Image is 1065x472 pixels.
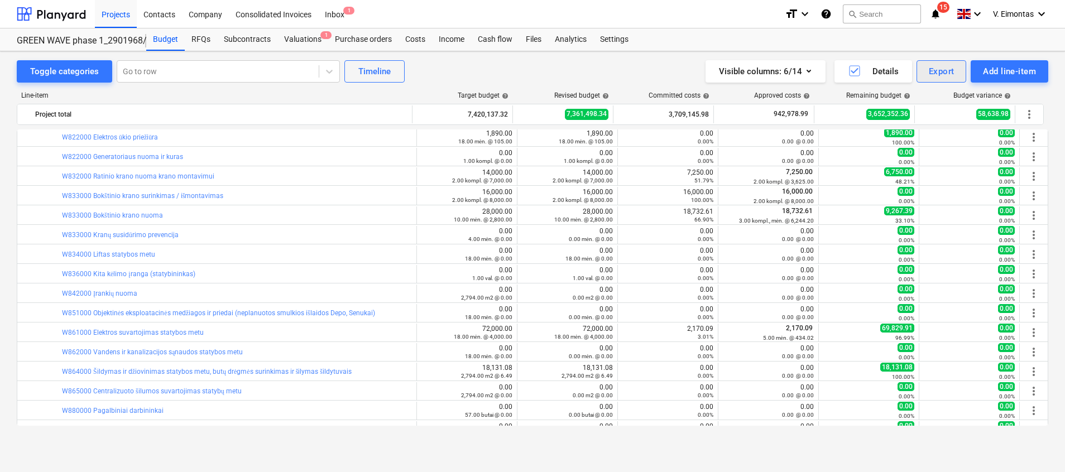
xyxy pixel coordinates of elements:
div: 0.00 [421,383,512,399]
div: 0.00 [522,286,613,301]
span: More actions [1027,404,1040,417]
a: W836000 Kita kėlimo įranga (statybininkas) [62,270,195,278]
div: 0.00 [723,403,814,418]
span: 0.00 [898,402,914,411]
span: More actions [1027,228,1040,242]
i: keyboard_arrow_down [798,7,812,21]
div: 0.00 [522,344,613,360]
span: 18,732.61 [781,207,814,215]
small: 18.00 mėn. @ 105.00 [559,138,613,145]
small: 3.00 kompl., mėn. @ 6,244.20 [739,218,814,224]
div: 28,000.00 [522,208,613,223]
div: 14,000.00 [522,168,613,184]
small: 0.00% [899,296,914,302]
a: Subcontracts [217,28,277,51]
a: W865000 Centralizuoto šilumos suvartojimas statybų metu [62,387,242,395]
span: help [701,93,709,99]
a: W880000 Pagalbiniai darbininkai [62,407,164,415]
small: 18.00 mėn. @ 0.00 [465,353,512,359]
small: 0.00% [999,413,1015,419]
span: 0.00 [998,402,1015,411]
i: keyboard_arrow_down [971,7,984,21]
i: Knowledge base [821,7,832,21]
small: 18.00 mėn. @ 4,000.00 [454,334,512,340]
div: 0.00 [622,344,713,360]
div: 7,420,137.32 [417,105,508,123]
span: More actions [1027,345,1040,359]
small: 1.00 val. @ 0.00 [573,275,613,281]
small: 2,794.00 m2 @ 0.00 [461,392,512,398]
div: 18,732.61 [622,208,713,223]
small: 2,794.00 m2 @ 6.49 [461,373,512,379]
small: 0.00% [999,276,1015,282]
span: More actions [1027,209,1040,222]
a: Costs [399,28,432,51]
a: Analytics [548,28,593,51]
div: 0.00 [421,247,512,262]
small: 0.00% [999,354,1015,360]
span: More actions [1027,170,1040,183]
small: 0.00 mėn. @ 0.00 [569,314,613,320]
span: 0.00 [998,206,1015,215]
div: 1,890.00 [522,129,613,145]
div: Committed costs [649,91,709,99]
a: W861000 Elektros suvartojimas statybos metu [62,329,204,336]
span: 1 [320,31,332,39]
span: 6,750.00 [884,167,914,176]
div: Valuations [277,28,328,51]
i: keyboard_arrow_down [1035,7,1048,21]
span: 0.00 [998,187,1015,196]
div: 0.00 [522,305,613,321]
small: 0.00% [698,158,713,164]
small: 0.00% [698,314,713,320]
small: 0.00 @ 0.00 [782,392,814,398]
span: 0.00 [998,128,1015,137]
a: W832000 Ratinio krano nuoma krano montavimui [62,172,214,180]
span: 0.00 [998,382,1015,391]
div: Remaining budget [846,91,910,99]
span: 0.00 [898,245,914,254]
a: W851000 Objektinės eksploatacinės medžiagos ir priedai (neplanuotos smulkios išlaidos Depo, Senukai) [62,309,375,317]
span: 0.00 [998,167,1015,176]
div: 0.00 [622,227,713,243]
small: 0.00% [999,374,1015,380]
div: 0.00 [723,149,814,165]
small: 0.00 @ 0.00 [782,353,814,359]
div: 0.00 [723,364,814,379]
span: 16,000.00 [781,187,814,195]
span: 0.00 [998,148,1015,157]
div: 0.00 [622,364,713,379]
span: 0.00 [998,245,1015,254]
div: 3,709,145.98 [618,105,709,123]
small: 0.00 mėn. @ 0.00 [569,353,613,359]
a: Valuations1 [277,28,328,51]
a: W834000 Liftas statybos metu [62,251,155,258]
div: Line-item [17,91,413,99]
small: 0.00% [899,257,914,263]
div: 0.00 [622,129,713,145]
span: 0.00 [998,324,1015,333]
span: More actions [1027,306,1040,320]
div: 0.00 [421,305,512,321]
small: 0.00% [698,392,713,398]
button: Toggle categories [17,60,112,83]
span: 0.00 [898,148,914,157]
small: 100.00% [892,139,914,146]
div: 0.00 [421,149,512,165]
small: 0.00% [999,393,1015,399]
small: 0.00% [899,354,914,360]
div: Purchase orders [328,28,399,51]
small: 18.00 mėn. @ 0.00 [565,256,613,262]
a: W833000 Bokštinio krano nuoma [62,211,163,219]
span: 942,978.99 [773,109,809,119]
div: 0.00 [723,305,814,321]
div: 0.00 [522,266,613,282]
span: More actions [1027,150,1040,163]
div: 0.00 [622,149,713,165]
div: 7,250.00 [622,168,713,184]
span: 18,131.08 [880,363,914,372]
div: 0.00 [421,403,512,418]
div: 0.00 [421,422,512,438]
span: 0.00 [898,187,914,196]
